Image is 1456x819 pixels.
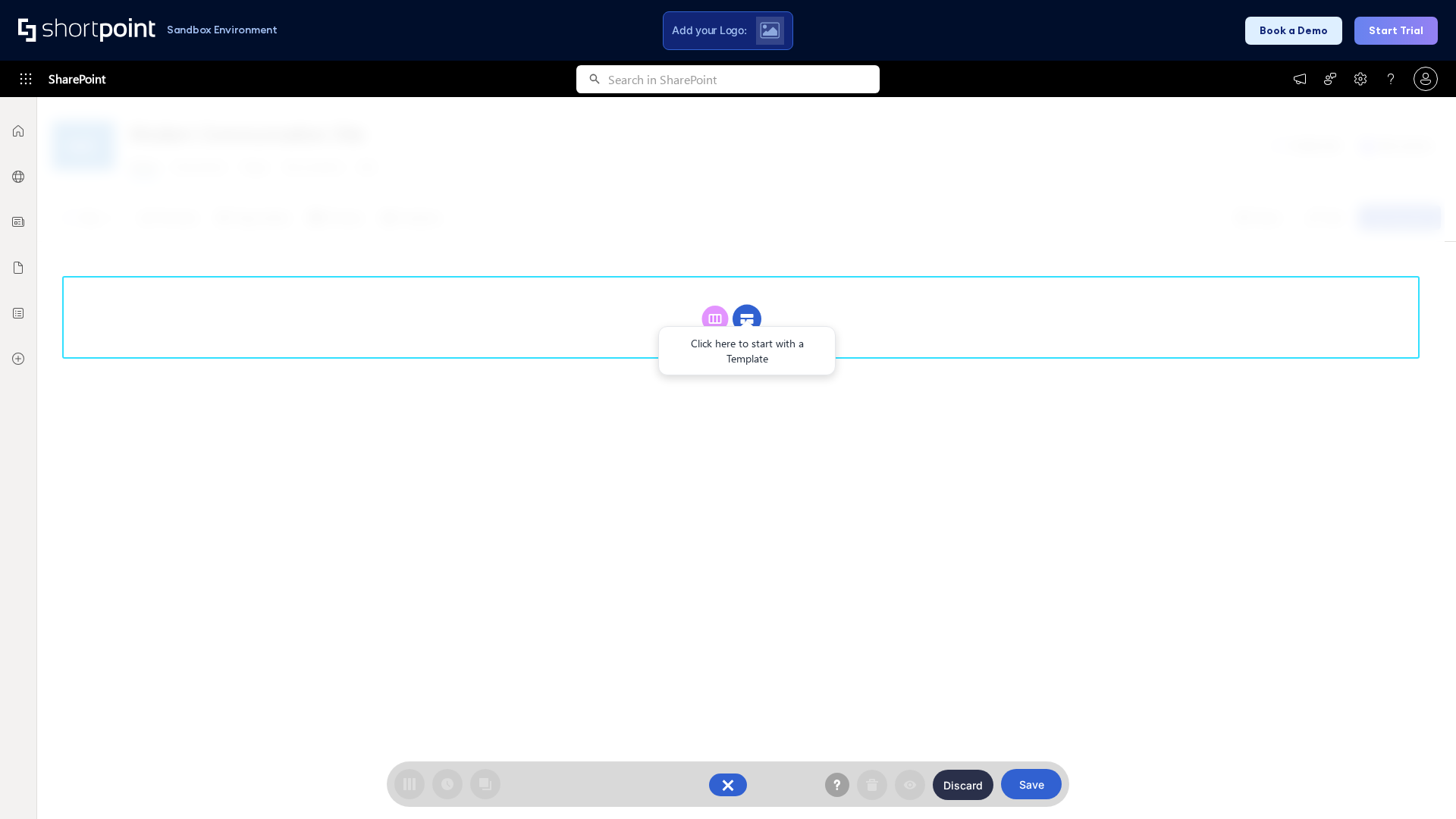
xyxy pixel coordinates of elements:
[1001,769,1062,799] button: Save
[608,65,880,93] input: Search in SharePoint
[49,61,105,97] span: SharePoint
[1245,17,1342,45] button: Book a Demo
[167,26,278,34] h1: Sandbox Environment
[1354,17,1438,45] button: Start Trial
[760,22,780,39] img: Upload logo
[672,24,746,37] span: Add your Logo:
[933,770,993,800] button: Discard
[1380,746,1456,819] iframe: Chat Widget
